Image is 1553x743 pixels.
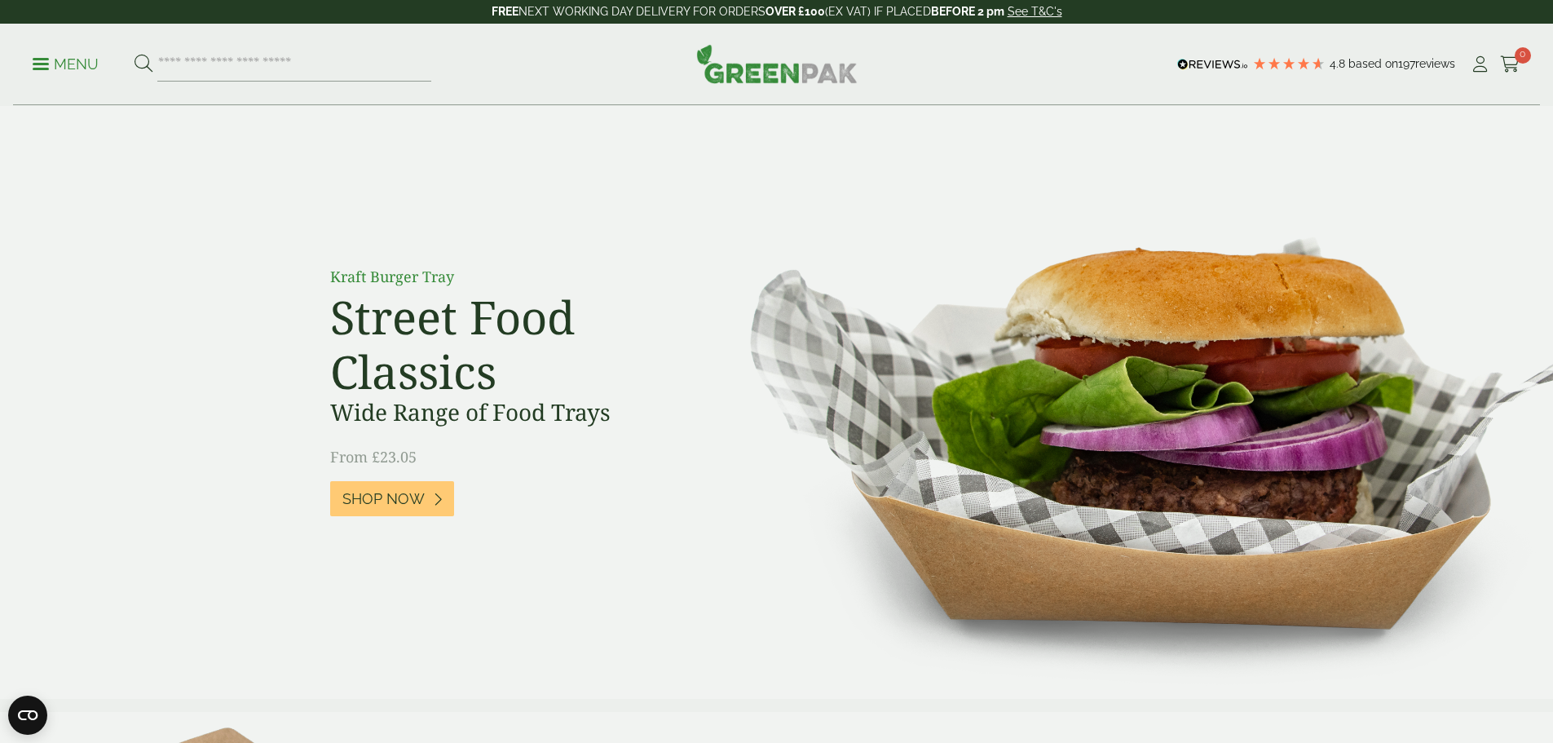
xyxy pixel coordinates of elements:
span: reviews [1415,57,1455,70]
span: From £23.05 [330,447,417,467]
span: 197 [1398,57,1415,70]
img: GreenPak Supplies [696,44,858,83]
a: 0 [1500,52,1520,77]
a: Menu [33,55,99,71]
strong: FREE [492,5,518,18]
div: 4.79 Stars [1252,56,1326,71]
a: See T&C's [1008,5,1062,18]
span: 0 [1515,47,1531,64]
i: My Account [1470,56,1490,73]
h3: Wide Range of Food Trays [330,399,697,427]
span: 4.8 [1330,57,1348,70]
span: Shop Now [342,490,425,508]
img: Street Food Classics [699,106,1553,699]
h2: Street Food Classics [330,290,697,399]
p: Kraft Burger Tray [330,266,697,288]
img: REVIEWS.io [1177,59,1248,70]
span: Based on [1348,57,1398,70]
a: Shop Now [330,481,454,516]
button: Open CMP widget [8,696,47,735]
strong: OVER £100 [765,5,825,18]
strong: BEFORE 2 pm [931,5,1004,18]
p: Menu [33,55,99,74]
i: Cart [1500,56,1520,73]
